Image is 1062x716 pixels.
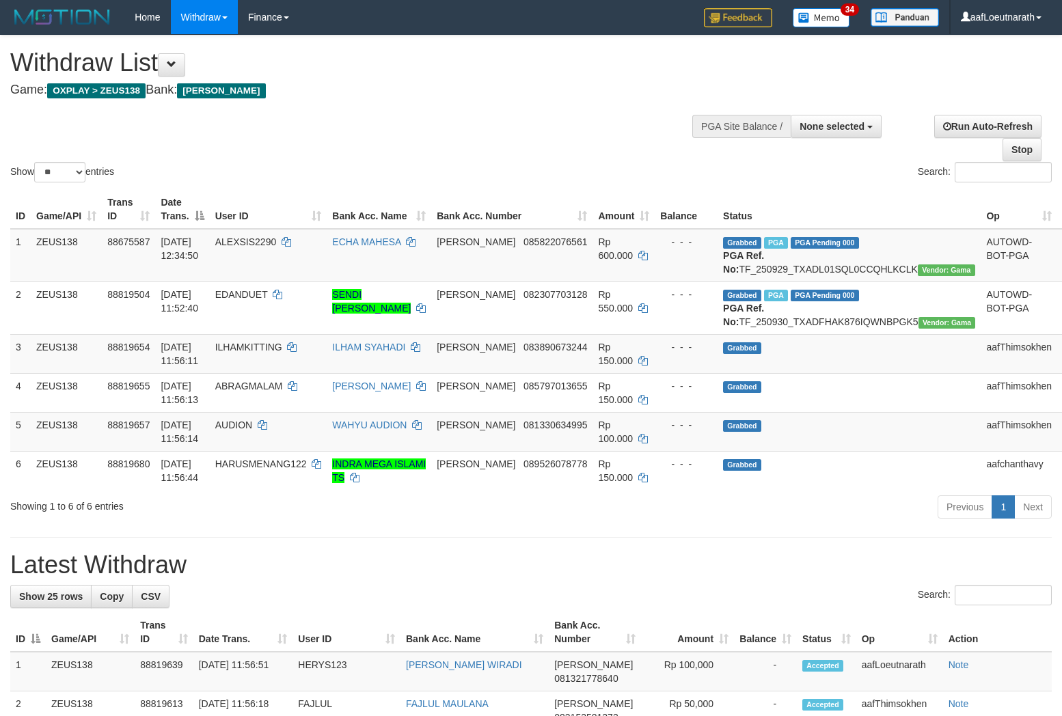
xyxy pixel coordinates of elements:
span: Copy 081321778640 to clipboard [554,673,618,684]
a: Copy [91,585,133,608]
th: Trans ID: activate to sort column ascending [102,190,155,229]
td: aafThimsokhen [981,412,1057,451]
h1: Withdraw List [10,49,694,77]
td: 5 [10,412,31,451]
input: Search: [955,162,1052,182]
td: 4 [10,373,31,412]
th: Status: activate to sort column ascending [797,613,856,652]
th: Bank Acc. Number: activate to sort column ascending [549,613,641,652]
span: Rp 550.000 [598,289,633,314]
span: [DATE] 11:52:40 [161,289,198,314]
a: Note [949,698,969,709]
td: 88819639 [135,652,193,691]
td: aafThimsokhen [981,373,1057,412]
span: Copy 085797013655 to clipboard [523,381,587,391]
th: Action [943,613,1052,652]
span: HARUSMENANG122 [215,458,307,469]
td: ZEUS138 [31,229,102,282]
span: [PERSON_NAME] [437,342,515,353]
td: 2 [10,281,31,334]
td: 6 [10,451,31,490]
h4: Game: Bank: [10,83,694,97]
span: [PERSON_NAME] [437,458,515,469]
div: - - - [660,235,712,249]
img: MOTION_logo.png [10,7,114,27]
span: 88819655 [107,381,150,391]
span: Marked by aafpengsreynich [764,290,788,301]
span: 88819657 [107,419,150,430]
span: Grabbed [723,459,761,471]
img: Button%20Memo.svg [793,8,850,27]
td: 1 [10,652,46,691]
span: [PERSON_NAME] [437,289,515,300]
td: ZEUS138 [31,373,102,412]
span: Copy 082307703128 to clipboard [523,289,587,300]
td: 3 [10,334,31,373]
span: Grabbed [723,420,761,432]
a: INDRA MEGA ISLAMI TS [332,458,426,483]
td: aafThimsokhen [981,334,1057,373]
a: Run Auto-Refresh [934,115,1041,138]
span: ILHAMKITTING [215,342,282,353]
td: ZEUS138 [31,451,102,490]
div: - - - [660,340,712,354]
th: Trans ID: activate to sort column ascending [135,613,193,652]
span: None selected [800,121,864,132]
th: Balance: activate to sort column ascending [734,613,797,652]
td: 1 [10,229,31,282]
img: panduan.png [871,8,939,27]
input: Search: [955,585,1052,605]
span: CSV [141,591,161,602]
td: ZEUS138 [31,334,102,373]
td: - [734,652,797,691]
td: TF_250929_TXADL01SQL0CCQHLKCLK [718,229,981,282]
span: [DATE] 11:56:44 [161,458,198,483]
span: Rp 100.000 [598,419,633,444]
span: ALEXSIS2290 [215,236,277,247]
span: Rp 150.000 [598,381,633,405]
td: AUTOWD-BOT-PGA [981,281,1057,334]
span: Copy 085822076561 to clipboard [523,236,587,247]
td: ZEUS138 [31,412,102,451]
span: Vendor URL: https://trx31.1velocity.biz [918,264,975,276]
a: 1 [992,495,1015,519]
span: Show 25 rows [19,591,83,602]
span: Accepted [802,660,843,672]
select: Showentries [34,162,85,182]
span: [PERSON_NAME] [437,419,515,430]
th: Date Trans.: activate to sort column descending [155,190,209,229]
td: ZEUS138 [31,281,102,334]
td: [DATE] 11:56:51 [193,652,293,691]
a: FAJLUL MAULANA [406,698,489,709]
span: EDANDUET [215,289,268,300]
span: Copy [100,591,124,602]
span: PGA Pending [791,290,859,301]
a: Note [949,659,969,670]
td: aafchanthavy [981,451,1057,490]
span: 88819654 [107,342,150,353]
th: Bank Acc. Number: activate to sort column ascending [431,190,593,229]
span: Copy 081330634995 to clipboard [523,419,587,430]
label: Search: [918,162,1052,182]
td: Rp 100,000 [641,652,734,691]
span: Grabbed [723,342,761,354]
span: [DATE] 11:56:13 [161,381,198,405]
th: Game/API: activate to sort column ascending [46,613,135,652]
th: Op: activate to sort column ascending [981,190,1057,229]
div: - - - [660,288,712,301]
th: Bank Acc. Name: activate to sort column ascending [400,613,549,652]
div: Showing 1 to 6 of 6 entries [10,494,433,513]
img: Feedback.jpg [704,8,772,27]
a: SENDI [PERSON_NAME] [332,289,411,314]
span: 88675587 [107,236,150,247]
h1: Latest Withdraw [10,551,1052,579]
a: Show 25 rows [10,585,92,608]
a: Stop [1003,138,1041,161]
a: Next [1014,495,1052,519]
td: HERYS123 [292,652,400,691]
button: None selected [791,115,882,138]
span: Vendor URL: https://trx31.1velocity.biz [918,317,976,329]
b: PGA Ref. No: [723,250,764,275]
a: Previous [938,495,992,519]
th: User ID: activate to sort column ascending [292,613,400,652]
